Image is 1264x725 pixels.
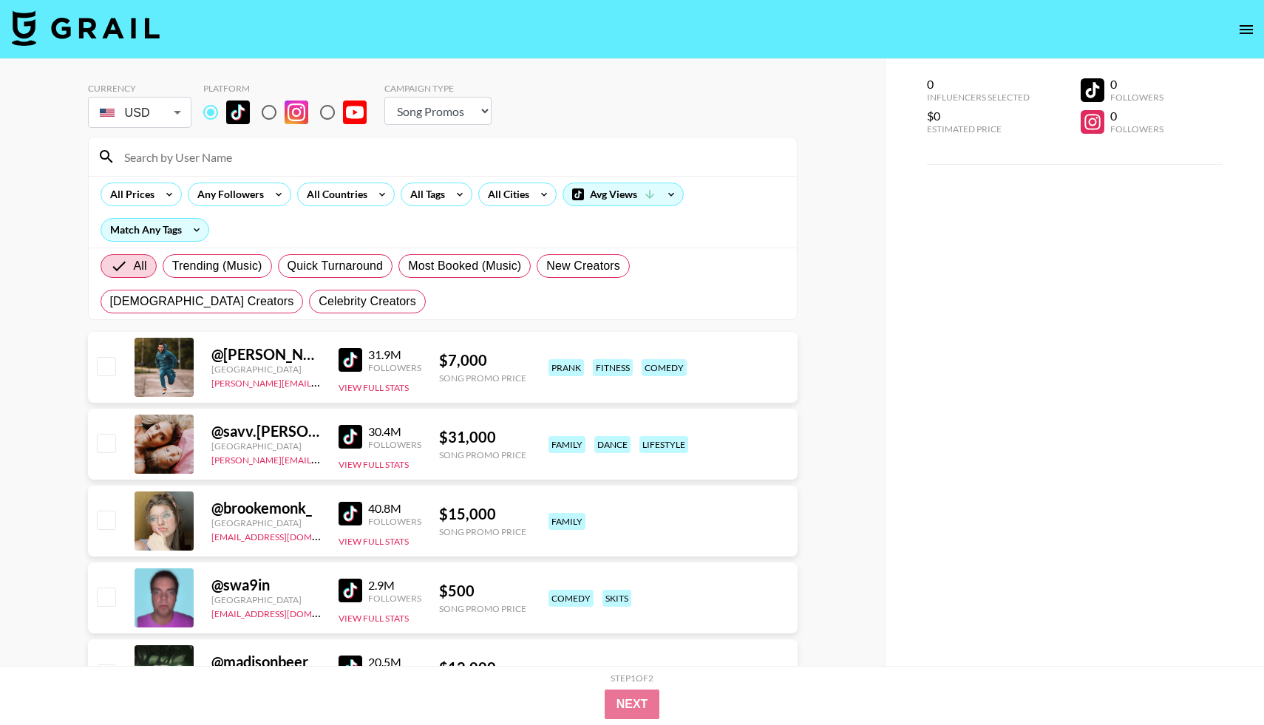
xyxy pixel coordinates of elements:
div: 0 [1110,77,1163,92]
div: Influencers Selected [927,92,1030,103]
div: @ savv.[PERSON_NAME] [211,422,321,440]
img: TikTok [339,425,362,449]
div: USD [91,100,188,126]
div: [GEOGRAPHIC_DATA] [211,364,321,375]
div: 2.9M [368,578,421,593]
div: comedy [548,590,594,607]
div: 31.9M [368,347,421,362]
div: family [548,513,585,530]
div: All Countries [298,183,370,205]
div: lifestyle [639,436,688,453]
div: Avg Views [563,183,683,205]
span: Quick Turnaround [288,257,384,275]
input: Search by User Name [115,145,788,169]
div: Match Any Tags [101,219,208,241]
div: Followers [368,362,421,373]
button: View Full Stats [339,613,409,624]
div: [GEOGRAPHIC_DATA] [211,594,321,605]
div: comedy [642,359,687,376]
div: Followers [1110,123,1163,135]
div: Estimated Price [927,123,1030,135]
span: New Creators [546,257,620,275]
span: All [134,257,147,275]
span: Most Booked (Music) [408,257,521,275]
div: skits [602,590,631,607]
div: family [548,436,585,453]
img: YouTube [343,101,367,124]
a: [EMAIL_ADDRESS][DOMAIN_NAME] [211,605,360,619]
div: $ 31,000 [439,428,526,446]
a: [PERSON_NAME][EMAIL_ADDRESS][DOMAIN_NAME] [211,452,430,466]
div: Song Promo Price [439,603,526,614]
div: Followers [1110,92,1163,103]
a: [PERSON_NAME][EMAIL_ADDRESS][DOMAIN_NAME] [211,375,430,389]
div: Any Followers [188,183,267,205]
img: TikTok [226,101,250,124]
div: Platform [203,83,378,94]
img: Instagram [285,101,308,124]
div: @ swa9in [211,576,321,594]
div: [GEOGRAPHIC_DATA] [211,517,321,528]
div: 0 [1110,109,1163,123]
img: TikTok [339,579,362,602]
div: @ [PERSON_NAME].[PERSON_NAME] [211,345,321,364]
div: 20.5M [368,655,421,670]
div: 0 [927,77,1030,92]
button: View Full Stats [339,382,409,393]
div: Song Promo Price [439,449,526,460]
span: Trending (Music) [172,257,262,275]
div: $ 15,000 [439,505,526,523]
div: prank [548,359,584,376]
div: Song Promo Price [439,526,526,537]
div: All Cities [479,183,532,205]
img: Grail Talent [12,10,160,46]
img: TikTok [339,656,362,679]
div: All Tags [401,183,448,205]
div: fitness [593,359,633,376]
div: Followers [368,439,421,450]
button: Next [605,690,660,719]
div: Followers [368,516,421,527]
span: Celebrity Creators [319,293,416,310]
div: Step 1 of 2 [611,673,653,684]
button: open drawer [1231,15,1261,44]
div: $ 12,000 [439,658,526,677]
div: Campaign Type [384,83,492,94]
iframe: Drift Widget Chat Controller [1190,651,1246,707]
div: @ madisonbeer [211,653,321,671]
div: $ 500 [439,582,526,600]
div: 40.8M [368,501,421,516]
div: dance [594,436,631,453]
div: Currency [88,83,191,94]
a: [EMAIL_ADDRESS][DOMAIN_NAME] [211,528,360,542]
button: View Full Stats [339,536,409,547]
span: [DEMOGRAPHIC_DATA] Creators [110,293,294,310]
button: View Full Stats [339,459,409,470]
div: Song Promo Price [439,372,526,384]
div: [GEOGRAPHIC_DATA] [211,440,321,452]
div: Followers [368,593,421,604]
div: $ 7,000 [439,351,526,370]
img: TikTok [339,348,362,372]
div: @ brookemonk_ [211,499,321,517]
div: 30.4M [368,424,421,439]
div: All Prices [101,183,157,205]
div: $0 [927,109,1030,123]
img: TikTok [339,502,362,525]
